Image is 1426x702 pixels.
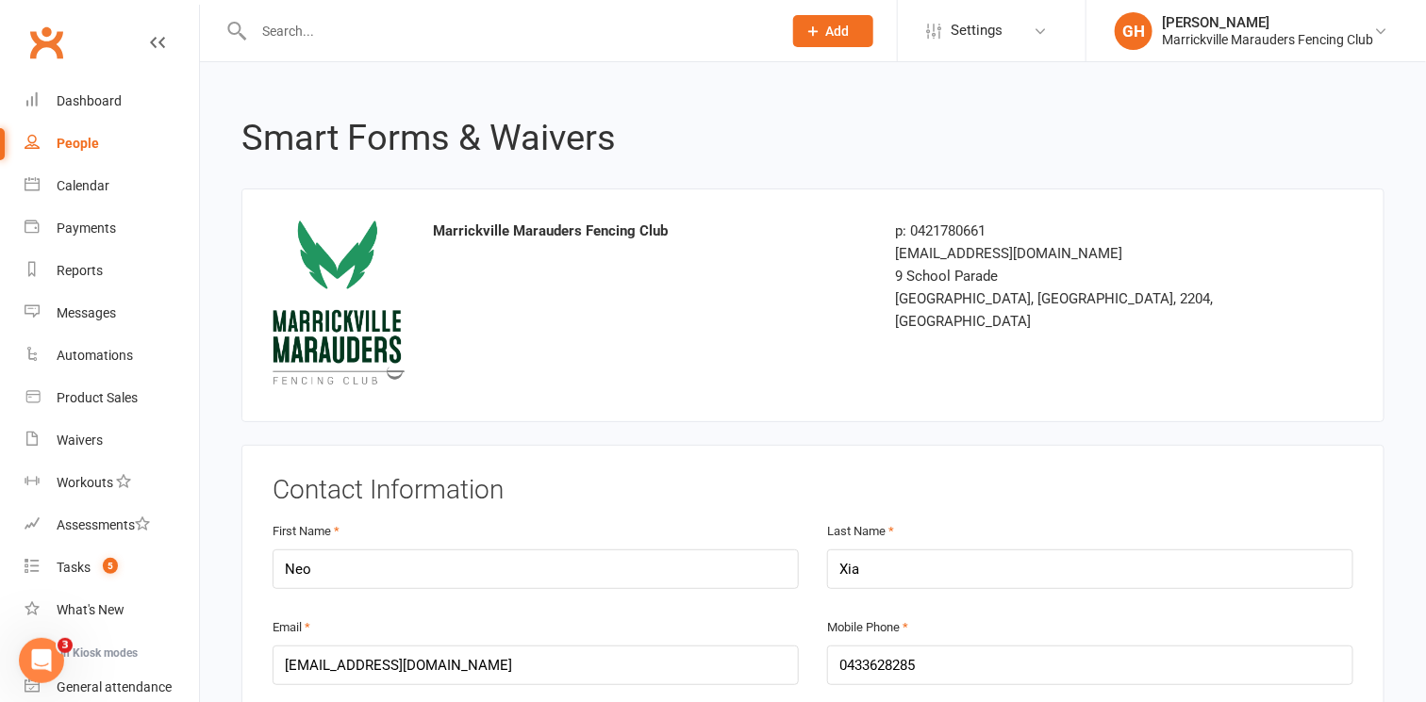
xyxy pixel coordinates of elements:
[25,207,199,250] a: Payments
[433,222,668,239] strong: Marrickville Marauders Fencing Club
[273,522,340,542] label: First Name
[57,93,122,108] div: Dashboard
[895,287,1236,333] div: [GEOGRAPHIC_DATA], [GEOGRAPHIC_DATA], 2204, [GEOGRAPHIC_DATA]
[25,250,199,292] a: Reports
[103,558,118,574] span: 5
[951,9,1003,52] span: Settings
[826,24,850,39] span: Add
[57,390,138,405] div: Product Sales
[25,462,199,504] a: Workouts
[25,122,199,165] a: People
[25,589,199,631] a: What's New
[57,178,109,193] div: Calendar
[23,19,70,66] a: Clubworx
[57,679,172,694] div: General attendance
[25,419,199,462] a: Waivers
[793,15,873,47] button: Add
[273,220,405,384] img: 458448d2-daaf-41e4-951d-874c598c5521.png
[57,305,116,320] div: Messages
[25,80,199,122] a: Dashboard
[241,119,1385,158] h2: Smart Forms & Waivers
[58,638,73,653] span: 3
[827,522,894,542] label: Last Name
[57,517,150,532] div: Assessments
[895,220,1236,242] div: p: 0421780661
[57,220,116,236] div: Payments
[57,263,103,278] div: Reports
[25,292,199,335] a: Messages
[57,136,99,151] div: People
[1162,31,1373,48] div: Marrickville Marauders Fencing Club
[895,242,1236,265] div: [EMAIL_ADDRESS][DOMAIN_NAME]
[273,618,310,638] label: Email
[1162,14,1373,31] div: [PERSON_NAME]
[248,18,769,44] input: Search...
[895,265,1236,287] div: 9 School Parade
[25,165,199,207] a: Calendar
[57,602,124,617] div: What's New
[25,504,199,547] a: Assessments
[25,547,199,589] a: Tasks 5
[25,377,199,419] a: Product Sales
[273,476,1353,505] h3: Contact Information
[57,560,91,575] div: Tasks
[57,348,133,363] div: Automations
[57,475,113,490] div: Workouts
[827,618,908,638] label: Mobile Phone
[19,638,64,683] iframe: Intercom live chat
[1115,12,1152,50] div: GH
[25,335,199,377] a: Automations
[57,433,103,448] div: Waivers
